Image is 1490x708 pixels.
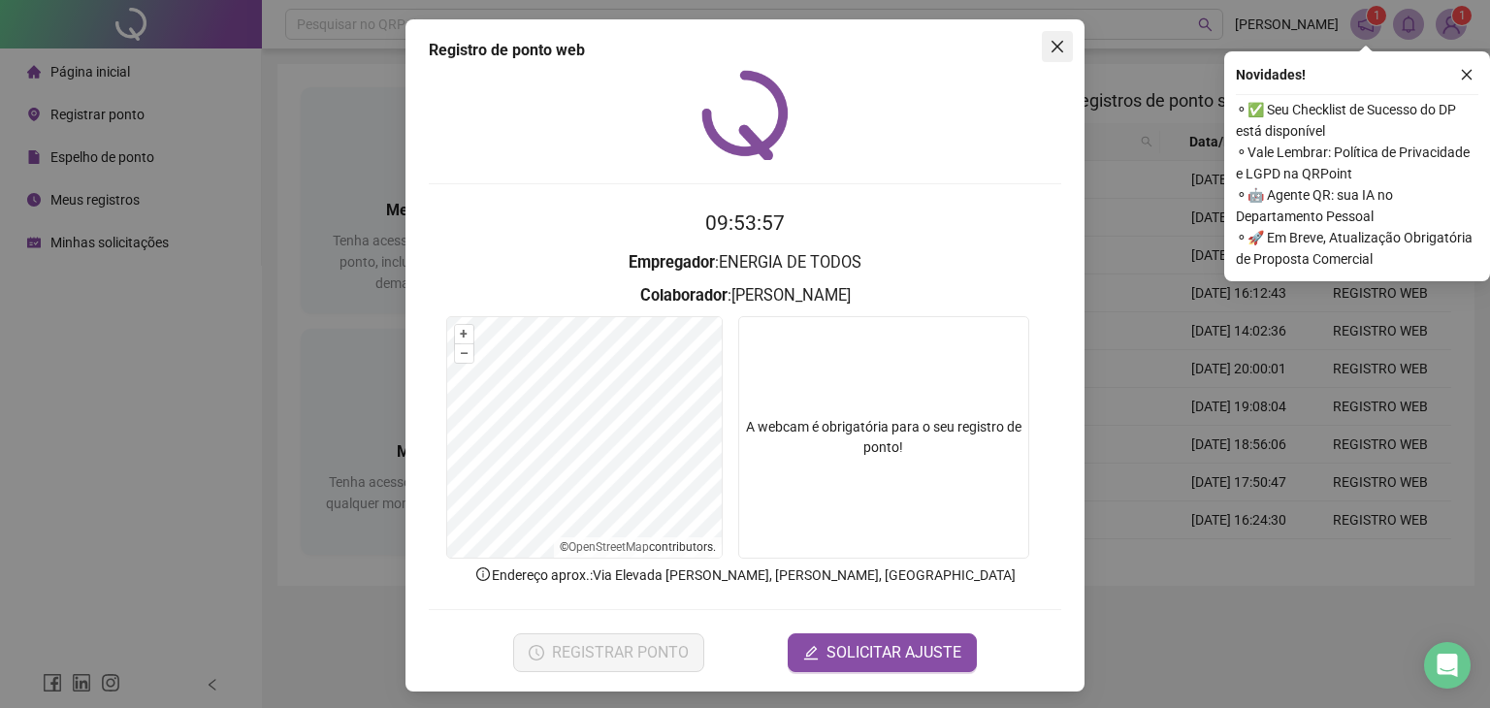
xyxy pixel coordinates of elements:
p: Endereço aprox. : Via Elevada [PERSON_NAME], [PERSON_NAME], [GEOGRAPHIC_DATA] [429,564,1061,586]
div: A webcam é obrigatória para o seu registro de ponto! [738,316,1029,559]
h3: : ENERGIA DE TODOS [429,250,1061,275]
a: OpenStreetMap [568,540,649,554]
span: close [1050,39,1065,54]
strong: Colaborador [640,286,728,305]
time: 09:53:57 [705,211,785,235]
button: editSOLICITAR AJUSTE [788,633,977,672]
button: REGISTRAR PONTO [513,633,704,672]
span: Novidades ! [1236,64,1306,85]
button: Close [1042,31,1073,62]
span: info-circle [474,565,492,583]
span: SOLICITAR AJUSTE [826,641,961,664]
strong: Empregador [629,253,715,272]
img: QRPoint [701,70,789,160]
h3: : [PERSON_NAME] [429,283,1061,308]
span: ⚬ 🤖 Agente QR: sua IA no Departamento Pessoal [1236,184,1478,227]
span: edit [803,645,819,660]
button: – [455,344,473,363]
button: + [455,325,473,343]
div: Open Intercom Messenger [1424,642,1471,689]
span: close [1460,68,1474,81]
span: ⚬ ✅ Seu Checklist de Sucesso do DP está disponível [1236,99,1478,142]
div: Registro de ponto web [429,39,1061,62]
span: ⚬ 🚀 Em Breve, Atualização Obrigatória de Proposta Comercial [1236,227,1478,270]
span: ⚬ Vale Lembrar: Política de Privacidade e LGPD na QRPoint [1236,142,1478,184]
li: © contributors. [560,540,716,554]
